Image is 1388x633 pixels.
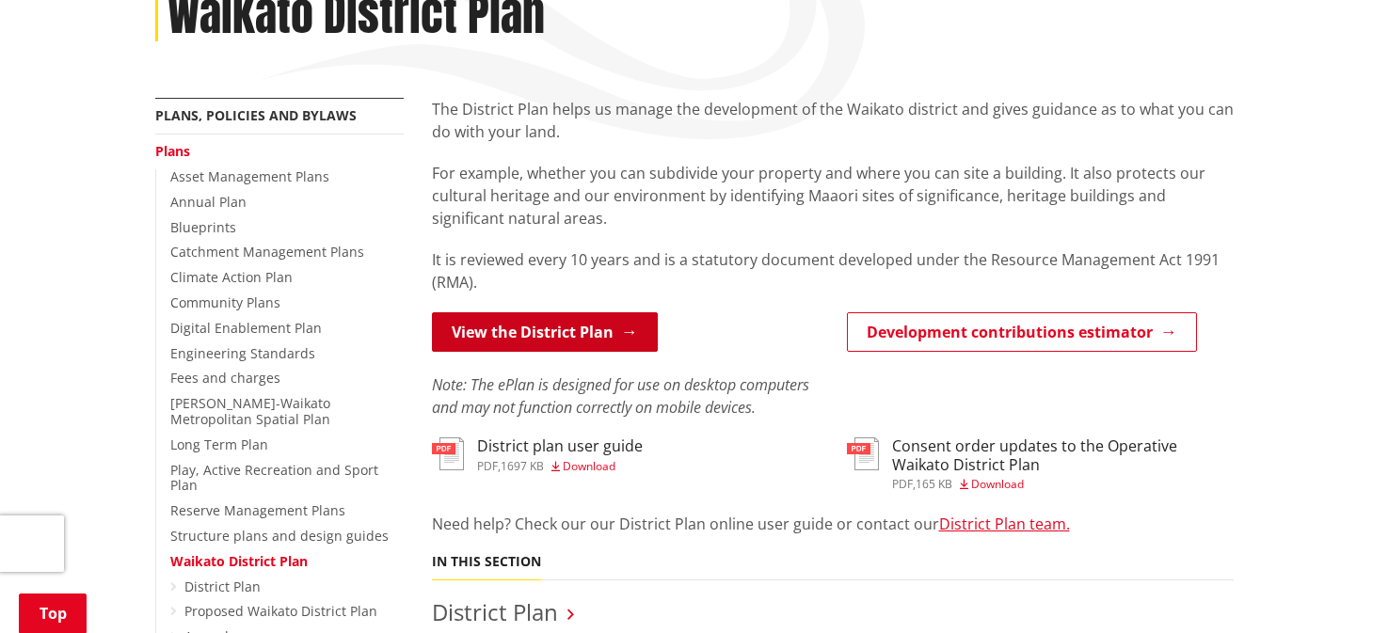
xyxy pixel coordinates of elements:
h3: District plan user guide [477,437,643,455]
img: document-pdf.svg [847,437,879,470]
span: 1697 KB [501,458,544,474]
a: District Plan team. [939,514,1070,534]
a: Digital Enablement Plan [170,319,322,337]
em: Note: The ePlan is designed for use on desktop computers and may not function correctly on mobile... [432,374,809,418]
a: Climate Action Plan [170,268,293,286]
a: Reserve Management Plans [170,501,345,519]
a: Play, Active Recreation and Sport Plan [170,461,378,495]
span: Download [563,458,615,474]
a: Asset Management Plans [170,167,329,185]
a: Plans [155,142,190,160]
a: Catchment Management Plans [170,243,364,261]
img: document-pdf.svg [432,437,464,470]
a: [PERSON_NAME]-Waikato Metropolitan Spatial Plan [170,394,330,428]
p: It is reviewed every 10 years and is a statutory document developed under the Resource Management... [432,248,1234,293]
a: Plans, policies and bylaws [155,106,357,124]
p: For example, whether you can subdivide your property and where you can site a building. It also p... [432,162,1234,229]
span: pdf [892,476,913,492]
a: Development contributions estimator [847,312,1197,352]
p: Need help? Check our our District Plan online user guide or contact our [432,513,1234,535]
a: Proposed Waikato District Plan [184,602,377,620]
a: District plan user guide pdf,1697 KB Download [432,437,643,471]
a: Annual Plan [170,193,247,211]
a: Fees and charges [170,369,280,387]
a: Engineering Standards [170,344,315,362]
a: View the District Plan [432,312,658,352]
a: Waikato District Plan [170,552,308,570]
a: Structure plans and design guides [170,527,389,545]
a: Top [19,593,87,633]
a: Long Term Plan [170,435,268,453]
a: District Plan [184,578,261,595]
h5: In this section [432,554,541,570]
h3: Consent order updates to the Operative Waikato District Plan [892,437,1234,473]
a: Blueprints [170,218,236,236]
span: 165 KB [916,476,952,492]
p: The District Plan helps us manage the development of the Waikato district and gives guidance as t... [432,98,1234,143]
div: , [892,479,1234,490]
span: Download [971,476,1024,492]
div: , [477,461,643,472]
a: Consent order updates to the Operative Waikato District Plan pdf,165 KB Download [847,437,1234,489]
a: Community Plans [170,293,280,311]
span: pdf [477,458,498,474]
a: District Plan [432,596,558,627]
